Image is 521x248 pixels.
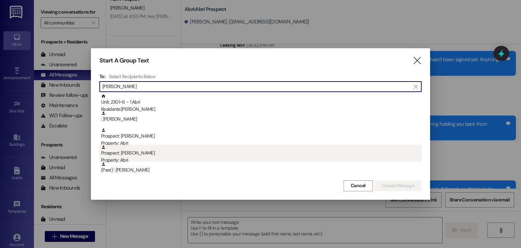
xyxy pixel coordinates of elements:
[109,73,155,79] h4: Select Recipients Below
[101,106,422,113] div: Residents: [PERSON_NAME]
[99,128,422,145] div: Prospect: [PERSON_NAME]Property: Abri
[101,140,422,147] div: Property: Abri
[101,162,422,174] div: (Past) : [PERSON_NAME]
[99,94,422,111] div: Unit: 2301~6 - 1 AbriResidents:[PERSON_NAME]
[410,82,421,92] button: Clear text
[99,57,149,65] h3: Start A Group Text
[99,162,422,179] div: (Past) : [PERSON_NAME]
[101,94,422,113] div: Unit: 2301~6 - 1 Abri
[382,182,414,189] span: Create Message
[412,57,422,64] i: 
[374,180,422,191] button: Create Message
[414,84,418,89] i: 
[101,157,422,164] div: Property: Abri
[101,111,422,123] div: : [PERSON_NAME]
[102,82,410,91] input: Search for any contact or apartment
[99,145,422,162] div: Prospect: [PERSON_NAME]Property: Abri
[351,182,366,189] span: Cancel
[101,128,422,147] div: Prospect: [PERSON_NAME]
[99,73,105,79] h3: To:
[99,111,422,128] div: : [PERSON_NAME]
[101,145,422,164] div: Prospect: [PERSON_NAME]
[344,180,373,191] button: Cancel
